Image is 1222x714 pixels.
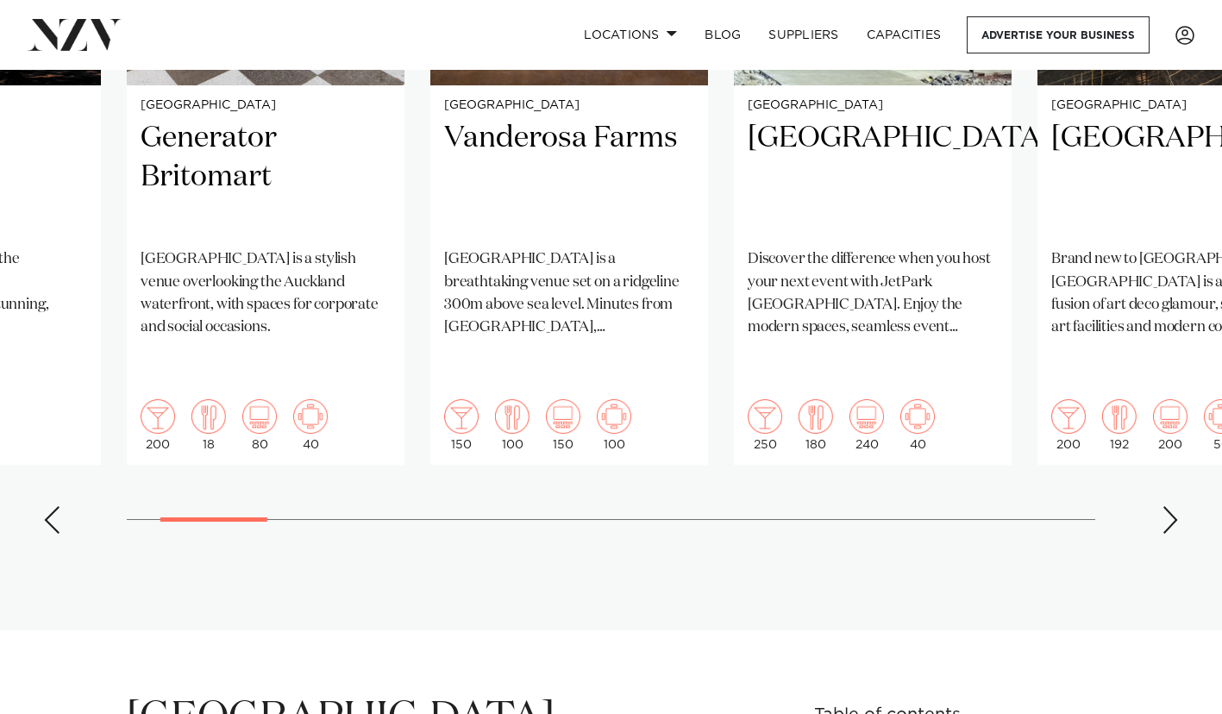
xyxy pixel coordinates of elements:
[242,399,277,451] div: 80
[748,248,998,339] p: Discover the difference when you host your next event with JetPark [GEOGRAPHIC_DATA]. Enjoy the m...
[1102,399,1137,434] img: dining.png
[748,99,998,112] small: [GEOGRAPHIC_DATA]
[444,99,694,112] small: [GEOGRAPHIC_DATA]
[748,119,998,235] h2: [GEOGRAPHIC_DATA]
[444,248,694,339] p: [GEOGRAPHIC_DATA] is a breathtaking venue set on a ridgeline 300m above sea level. Minutes from [...
[141,119,391,235] h2: Generator Britomart
[849,399,884,434] img: theatre.png
[691,16,755,53] a: BLOG
[900,399,935,434] img: meeting.png
[444,119,694,235] h2: Vanderosa Farms
[755,16,852,53] a: SUPPLIERS
[141,399,175,451] div: 200
[799,399,833,434] img: dining.png
[967,16,1150,53] a: Advertise your business
[546,399,580,451] div: 150
[28,19,122,50] img: nzv-logo.png
[141,99,391,112] small: [GEOGRAPHIC_DATA]
[597,399,631,434] img: meeting.png
[900,399,935,451] div: 40
[570,16,691,53] a: Locations
[141,399,175,434] img: cocktail.png
[1051,399,1086,434] img: cocktail.png
[1051,399,1086,451] div: 200
[1153,399,1188,451] div: 200
[1102,399,1137,451] div: 192
[546,399,580,434] img: theatre.png
[293,399,328,434] img: meeting.png
[853,16,956,53] a: Capacities
[495,399,530,451] div: 100
[1153,399,1188,434] img: theatre.png
[748,399,782,434] img: cocktail.png
[444,399,479,434] img: cocktail.png
[849,399,884,451] div: 240
[191,399,226,434] img: dining.png
[799,399,833,451] div: 180
[141,248,391,339] p: [GEOGRAPHIC_DATA] is a stylish venue overlooking the Auckland waterfront, with spaces for corpora...
[748,399,782,451] div: 250
[191,399,226,451] div: 18
[293,399,328,451] div: 40
[444,399,479,451] div: 150
[242,399,277,434] img: theatre.png
[597,399,631,451] div: 100
[495,399,530,434] img: dining.png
